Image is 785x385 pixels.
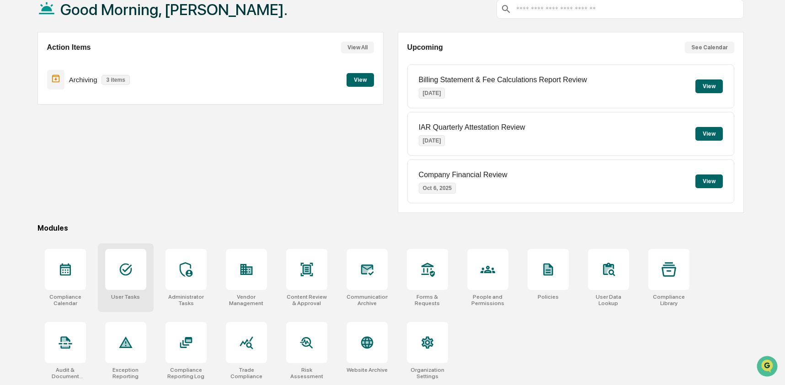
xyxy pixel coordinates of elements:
[47,43,91,52] h2: Action Items
[419,183,456,194] p: Oct 6, 2025
[101,75,129,85] p: 3 items
[695,127,723,141] button: View
[75,115,113,124] span: Attestations
[419,123,525,132] p: IAR Quarterly Attestation Review
[9,133,16,141] div: 🔎
[64,154,111,162] a: Powered byPylon
[685,42,734,53] button: See Calendar
[341,42,374,53] button: View All
[286,367,327,380] div: Risk Assessment
[91,155,111,162] span: Pylon
[9,19,166,34] p: How can we help?
[166,294,207,306] div: Administrator Tasks
[695,174,723,188] button: View
[407,43,443,52] h2: Upcoming
[347,73,374,87] button: View
[111,294,140,300] div: User Tasks
[347,75,374,84] a: View
[419,171,507,179] p: Company Financial Review
[155,73,166,84] button: Start new chat
[63,111,117,128] a: 🗄️Attestations
[45,367,86,380] div: Audit & Document Logs
[588,294,629,306] div: User Data Lookup
[226,367,267,380] div: Trade Compliance
[66,116,74,123] div: 🗄️
[9,70,26,86] img: 1746055101610-c473b297-6a78-478c-a979-82029cc54cd1
[9,116,16,123] div: 🖐️
[37,224,744,232] div: Modules
[467,294,508,306] div: People and Permissions
[419,76,587,84] p: Billing Statement & Fee Calculations Report Review
[5,111,63,128] a: 🖐️Preclearance
[648,294,689,306] div: Compliance Library
[756,355,780,380] iframe: Open customer support
[18,115,59,124] span: Preclearance
[407,294,448,306] div: Forms & Requests
[286,294,327,306] div: Content Review & Approval
[166,367,207,380] div: Compliance Reporting Log
[419,135,445,146] p: [DATE]
[18,132,58,142] span: Data Lookup
[69,76,97,84] p: Archiving
[347,294,388,306] div: Communications Archive
[105,367,146,380] div: Exception Reporting
[31,79,116,86] div: We're available if you need us!
[45,294,86,306] div: Compliance Calendar
[60,0,288,19] h1: Good Morning, [PERSON_NAME].
[419,88,445,99] p: [DATE]
[538,294,559,300] div: Policies
[5,129,61,145] a: 🔎Data Lookup
[226,294,267,306] div: Vendor Management
[31,70,150,79] div: Start new chat
[347,367,388,373] div: Website Archive
[407,367,448,380] div: Organization Settings
[695,79,723,93] button: View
